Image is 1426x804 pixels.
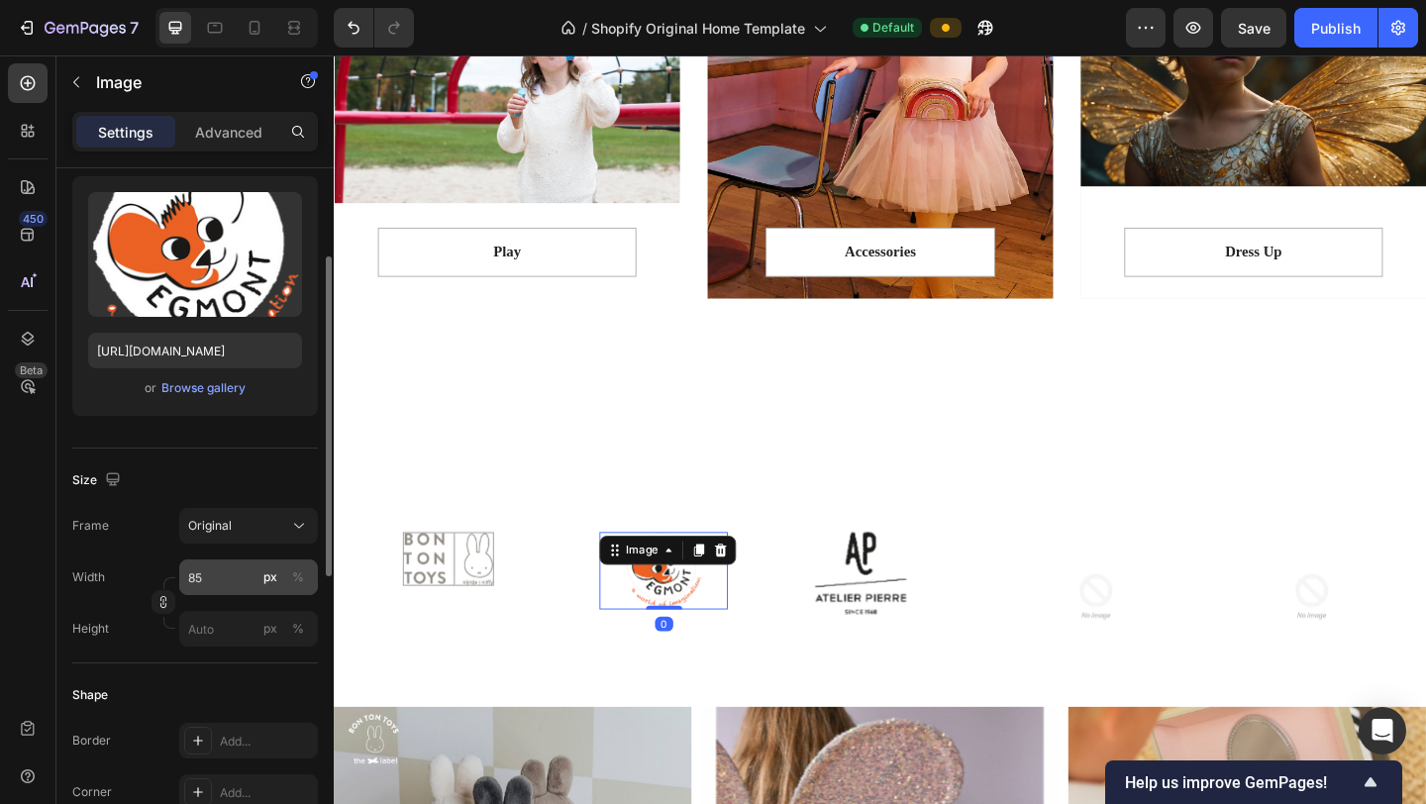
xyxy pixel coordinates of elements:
[1125,770,1382,794] button: Show survey - Help us improve GemPages!
[88,192,302,317] img: preview-image
[1125,773,1359,792] span: Help us improve GemPages!
[350,610,369,626] div: 0
[160,378,247,398] button: Browse gallery
[188,517,232,535] span: Original
[263,568,277,586] div: px
[263,620,277,638] div: px
[88,333,302,368] input: https://example.com/image.jpg
[524,518,623,607] img: Alt Image
[582,18,587,39] span: /
[334,8,414,48] div: Undo/Redo
[19,211,48,227] div: 450
[334,55,1426,804] iframe: Design area
[72,686,108,704] div: Shape
[317,518,401,602] img: Alt Image
[220,784,313,802] div: Add...
[179,559,318,595] input: px%
[292,568,304,586] div: %
[72,732,111,750] div: Border
[161,379,246,397] div: Browse gallery
[496,202,692,226] p: Accessories
[72,568,105,586] label: Width
[994,518,1134,657] img: Alt Image
[591,18,805,39] span: Shopify Original Home Template
[286,565,310,589] button: px
[98,122,153,143] p: Settings
[1359,707,1406,754] div: Open Intercom Messenger
[286,617,310,641] button: px
[886,202,1114,226] p: Dress Up
[1311,18,1361,39] div: Publish
[130,16,139,40] p: 7
[220,733,313,751] div: Add...
[760,518,899,657] img: Alt Image
[258,565,282,589] button: %
[72,620,109,638] label: Height
[1238,20,1271,37] span: Save
[179,508,318,544] button: Original
[292,620,304,638] div: %
[145,376,156,400] span: or
[76,433,1112,460] p: Our Brands
[1294,8,1377,48] button: Publish
[72,783,112,801] div: Corner
[1221,8,1286,48] button: Save
[96,70,264,94] p: Image
[75,518,174,575] img: Alt Image
[72,517,109,535] label: Frame
[15,362,48,378] div: Beta
[195,122,262,143] p: Advanced
[8,8,148,48] button: 7
[179,611,318,647] input: px%
[314,529,356,547] div: Image
[72,467,125,494] div: Size
[872,19,914,37] span: Default
[258,617,282,641] button: %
